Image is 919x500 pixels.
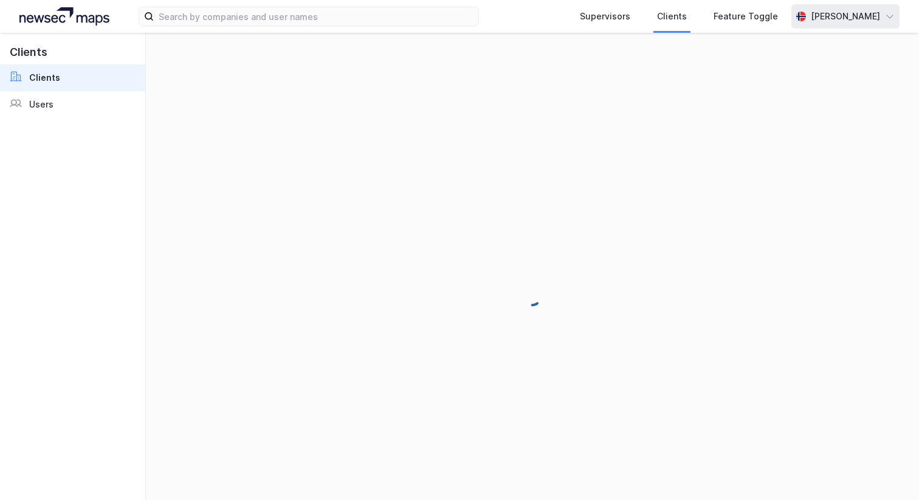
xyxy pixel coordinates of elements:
[858,442,919,500] div: Kontrollprogram for chat
[580,9,630,24] div: Supervisors
[811,9,880,24] div: [PERSON_NAME]
[29,97,53,112] div: Users
[657,9,687,24] div: Clients
[19,7,109,26] img: logo.a4113a55bc3d86da70a041830d287a7e.svg
[714,9,778,24] div: Feature Toggle
[858,442,919,500] iframe: Chat Widget
[29,70,60,85] div: Clients
[154,7,478,26] input: Search by companies and user names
